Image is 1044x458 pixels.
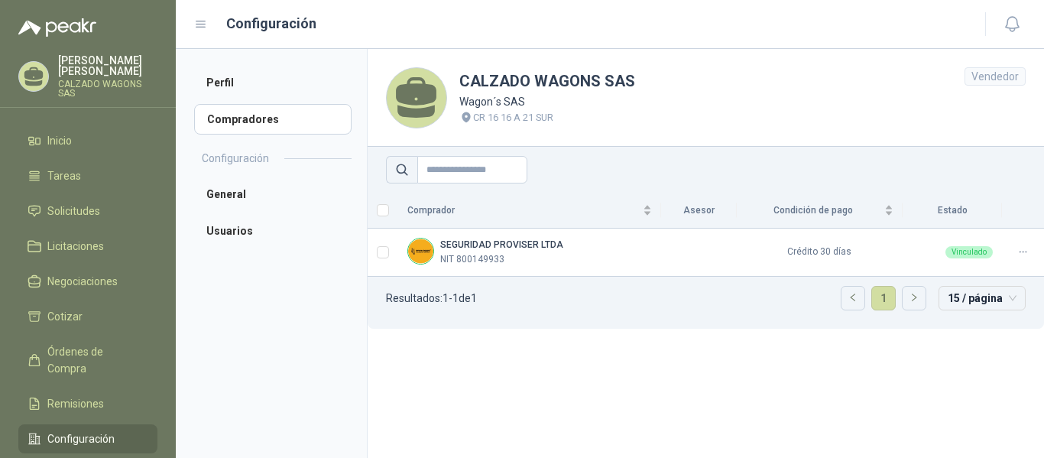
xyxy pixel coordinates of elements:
[18,232,157,261] a: Licitaciones
[18,18,96,37] img: Logo peakr
[18,389,157,418] a: Remisiones
[872,287,895,310] a: 1
[18,267,157,296] a: Negociaciones
[47,132,72,149] span: Inicio
[440,239,563,250] b: SEGURIDAD PROVISER LTDA
[47,238,104,255] span: Licitaciones
[459,70,635,93] h1: CALZADO WAGONS SAS
[841,287,864,310] button: left
[18,302,157,331] a: Cotizar
[58,55,157,76] p: [PERSON_NAME] [PERSON_NAME]
[871,286,896,310] li: 1
[47,308,83,325] span: Cotizar
[18,126,157,155] a: Inicio
[47,430,115,447] span: Configuración
[737,229,903,277] td: Crédito 30 días
[661,193,736,229] th: Asesor
[848,293,858,302] span: left
[459,93,635,110] p: Wagon´s SAS
[407,203,640,218] span: Comprador
[194,104,352,135] a: Compradores
[194,67,352,98] a: Perfil
[473,110,553,125] p: CR 16 16 A 21 SUR
[398,193,661,229] th: Comprador
[386,293,477,304] p: Resultados: 1 - 1 de 1
[737,193,903,229] th: Condición de pago
[58,80,157,98] p: CALZADO WAGONS SAS
[47,203,100,219] span: Solicitudes
[47,273,118,290] span: Negociaciones
[945,246,993,258] div: Vinculado
[902,286,926,310] li: Página siguiente
[965,67,1026,86] div: Vendedor
[841,286,865,310] li: Página anterior
[47,395,104,412] span: Remisiones
[903,287,926,310] button: right
[408,239,433,264] img: Company Logo
[18,197,157,226] a: Solicitudes
[202,150,269,167] h2: Configuración
[948,287,1016,310] span: 15 / página
[47,343,143,377] span: Órdenes de Compra
[18,161,157,190] a: Tareas
[226,13,316,34] h1: Configuración
[746,203,882,218] span: Condición de pago
[903,193,1002,229] th: Estado
[909,293,919,302] span: right
[194,216,352,246] a: Usuarios
[939,286,1026,310] div: tamaño de página
[47,167,81,184] span: Tareas
[194,179,352,210] a: General
[440,252,504,267] p: NIT 800149933
[18,337,157,383] a: Órdenes de Compra
[18,424,157,453] a: Configuración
